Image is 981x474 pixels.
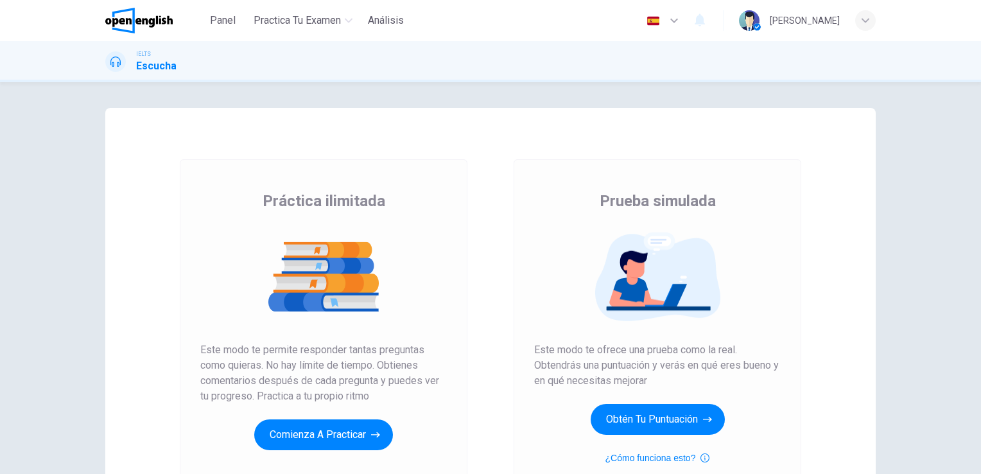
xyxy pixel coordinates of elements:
[363,9,409,32] button: Análisis
[254,13,341,28] span: Practica tu examen
[739,10,760,31] img: Profile picture
[105,8,173,33] img: OpenEnglish logo
[263,191,385,211] span: Práctica ilimitada
[770,13,840,28] div: [PERSON_NAME]
[136,58,177,74] h1: Escucha
[368,13,404,28] span: Análisis
[248,9,358,32] button: Practica tu examen
[105,8,202,33] a: OpenEnglish logo
[605,450,710,466] button: ¿Cómo funciona esto?
[591,404,725,435] button: Obtén tu puntuación
[200,342,447,404] span: Este modo te permite responder tantas preguntas como quieras. No hay límite de tiempo. Obtienes c...
[645,16,661,26] img: es
[202,9,243,32] button: Panel
[210,13,236,28] span: Panel
[534,342,781,389] span: Este modo te ofrece una prueba como la real. Obtendrás una puntuación y verás en qué eres bueno y...
[600,191,716,211] span: Prueba simulada
[136,49,151,58] span: IELTS
[254,419,393,450] button: Comienza a practicar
